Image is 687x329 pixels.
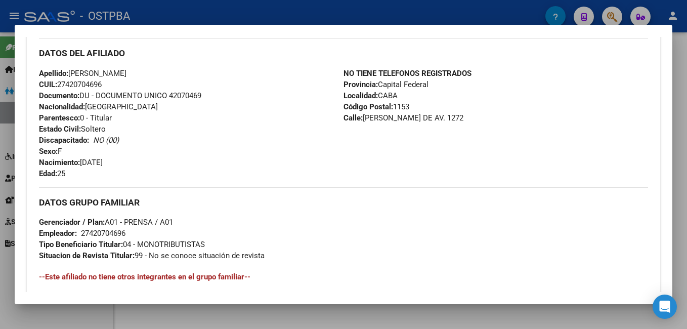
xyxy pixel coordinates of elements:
[343,69,471,78] strong: NO TIENE TELEFONOS REGISTRADOS
[39,229,77,238] strong: Empleador:
[39,218,105,227] strong: Gerenciador / Plan:
[39,91,79,100] strong: Documento:
[343,102,409,111] span: 1153
[39,158,103,167] span: [DATE]
[39,251,135,260] strong: Situacion de Revista Titular:
[39,251,265,260] span: 99 - No se conoce situación de revista
[81,228,125,239] div: 27420704696
[39,169,57,178] strong: Edad:
[39,80,57,89] strong: CUIL:
[343,113,363,122] strong: Calle:
[39,197,648,208] h3: DATOS GRUPO FAMILIAR
[343,113,463,122] span: [PERSON_NAME] DE AV. 1272
[39,125,81,134] strong: Estado Civil:
[39,69,126,78] span: [PERSON_NAME]
[343,80,428,89] span: Capital Federal
[343,102,393,111] strong: Código Postal:
[39,240,123,249] strong: Tipo Beneficiario Titular:
[39,48,648,59] h3: DATOS DEL AFILIADO
[343,91,378,100] strong: Localidad:
[343,80,378,89] strong: Provincia:
[39,102,85,111] strong: Nacionalidad:
[39,158,80,167] strong: Nacimiento:
[39,240,205,249] span: 04 - MONOTRIBUTISTAS
[39,102,158,111] span: [GEOGRAPHIC_DATA]
[39,147,58,156] strong: Sexo:
[653,295,677,319] div: Open Intercom Messenger
[39,113,80,122] strong: Parentesco:
[39,113,112,122] span: 0 - Titular
[39,147,62,156] span: F
[39,125,106,134] span: Soltero
[39,271,648,282] h4: --Este afiliado no tiene otros integrantes en el grupo familiar--
[39,169,65,178] span: 25
[39,80,102,89] span: 27420704696
[93,136,119,145] i: NO (00)
[343,91,398,100] span: CABA
[39,136,89,145] strong: Discapacitado:
[39,69,68,78] strong: Apellido:
[39,91,201,100] span: DU - DOCUMENTO UNICO 42070469
[39,218,173,227] span: A01 - PRENSA / A01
